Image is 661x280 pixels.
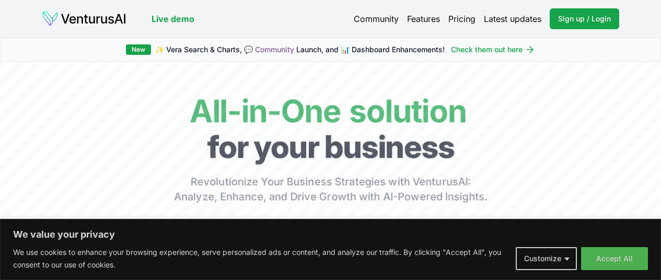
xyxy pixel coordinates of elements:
[255,45,294,54] a: Community
[42,10,126,27] img: logo
[155,44,445,55] span: ✨ Vera Search & Charts, 💬 Launch, and 📊 Dashboard Enhancements!
[13,228,648,241] p: We value your privacy
[448,13,476,25] a: Pricing
[484,13,541,25] a: Latest updates
[354,13,399,25] a: Community
[152,13,194,25] a: Live demo
[126,44,151,55] div: New
[581,247,648,270] button: Accept All
[451,44,535,55] a: Check them out here
[558,14,611,24] span: Sign up / Login
[407,13,440,25] a: Features
[550,8,619,29] a: Sign up / Login
[516,247,577,270] button: Customize
[13,246,508,271] p: We use cookies to enhance your browsing experience, serve personalized ads or content, and analyz...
